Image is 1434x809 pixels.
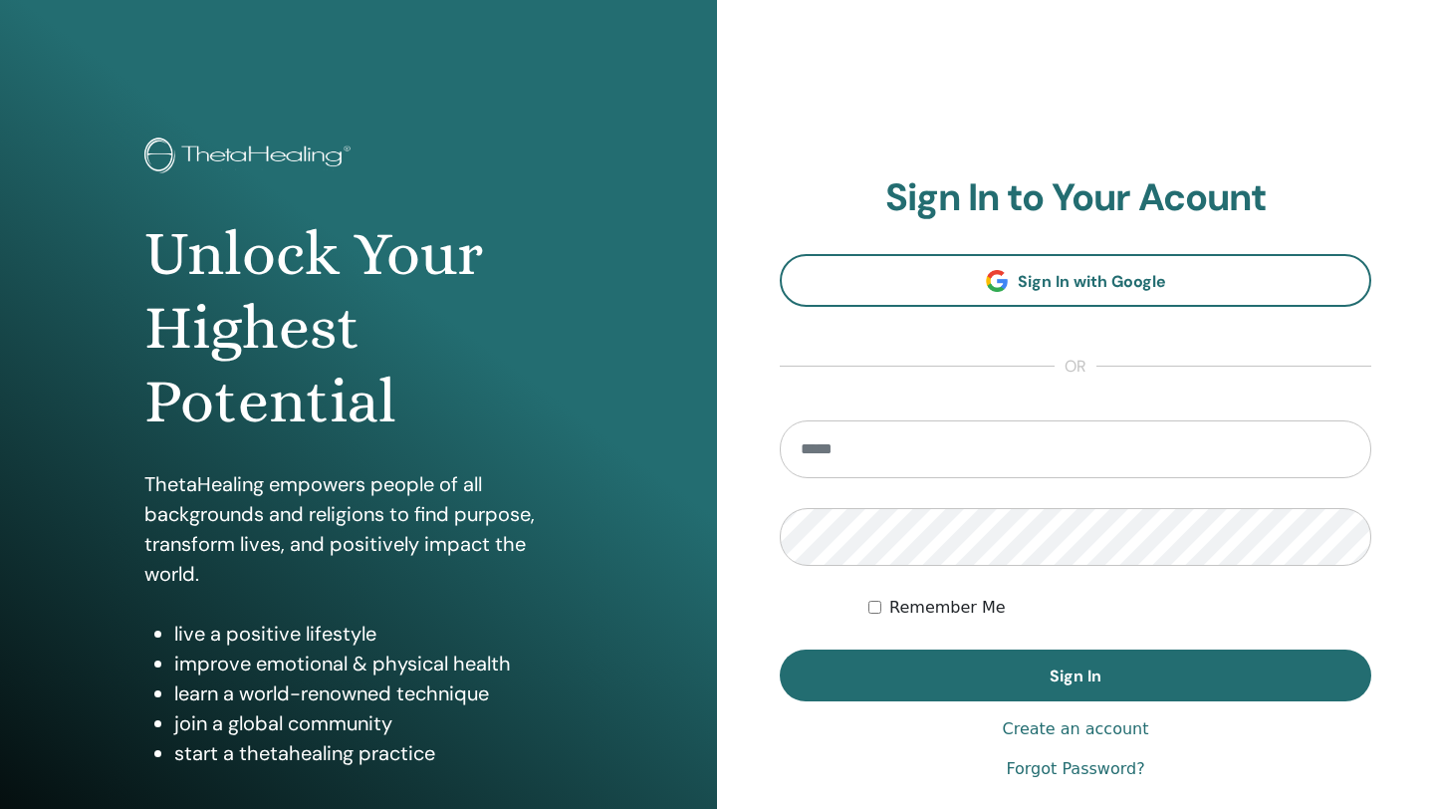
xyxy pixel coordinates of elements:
p: ThetaHealing empowers people of all backgrounds and religions to find purpose, transform lives, a... [144,469,573,589]
span: Sign In with Google [1018,271,1166,292]
span: or [1055,355,1096,379]
li: improve emotional & physical health [174,649,573,678]
h1: Unlock Your Highest Potential [144,217,573,439]
button: Sign In [780,650,1371,701]
a: Sign In with Google [780,254,1371,307]
div: Keep me authenticated indefinitely or until I manually logout [868,596,1371,620]
label: Remember Me [889,596,1006,620]
h2: Sign In to Your Acount [780,175,1371,221]
a: Forgot Password? [1006,757,1144,781]
span: Sign In [1050,666,1101,686]
a: Create an account [1002,717,1148,741]
li: learn a world-renowned technique [174,678,573,708]
li: live a positive lifestyle [174,619,573,649]
li: start a thetahealing practice [174,738,573,768]
li: join a global community [174,708,573,738]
